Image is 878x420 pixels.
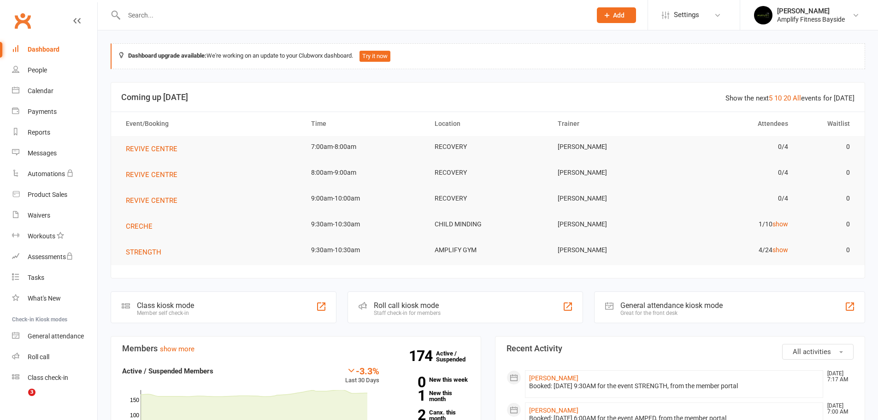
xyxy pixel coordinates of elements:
td: RECOVERY [426,136,550,158]
span: 3 [28,389,35,396]
td: RECOVERY [426,162,550,183]
div: People [28,66,47,74]
div: Class kiosk mode [137,301,194,310]
div: Show the next events for [DATE] [725,93,854,104]
td: [PERSON_NAME] [549,162,673,183]
div: Amplify Fitness Bayside [777,15,845,24]
th: Location [426,112,550,136]
span: All activities [793,348,831,356]
td: [PERSON_NAME] [549,188,673,209]
strong: 174 [409,349,436,363]
th: Attendees [673,112,796,136]
div: What's New [28,295,61,302]
div: [PERSON_NAME] [777,7,845,15]
div: We're working on an update to your Clubworx dashboard. [111,43,865,69]
span: REVIVE CENTRE [126,196,177,205]
strong: 1 [393,389,425,402]
div: Payments [28,108,57,115]
button: Try it now [359,51,390,62]
h3: Recent Activity [507,344,854,353]
span: CRECHE [126,222,153,231]
td: 9:30am-10:30am [303,213,426,235]
a: show more [160,345,194,353]
th: Event/Booking [118,112,303,136]
a: 174Active / Suspended [436,343,477,369]
button: CRECHE [126,221,159,232]
div: -3.3% [345,366,379,376]
div: Roll call [28,353,49,361]
div: Workouts [28,232,55,240]
td: 1/10 [673,213,796,235]
time: [DATE] 7:17 AM [823,371,853,383]
button: REVIVE CENTRE [126,143,184,154]
td: 0 [796,136,858,158]
div: Roll call kiosk mode [374,301,441,310]
th: Waitlist [796,112,858,136]
input: Search... [121,9,585,22]
div: Staff check-in for members [374,310,441,316]
a: 5 [769,94,772,102]
span: STRENGTH [126,248,161,256]
a: Payments [12,101,97,122]
td: 0 [796,239,858,261]
span: REVIVE CENTRE [126,171,177,179]
div: Automations [28,170,65,177]
button: All activities [782,344,854,360]
a: Reports [12,122,97,143]
a: All [793,94,801,102]
strong: Active / Suspended Members [122,367,213,375]
td: 0 [796,162,858,183]
img: thumb_image1596355059.png [754,6,772,24]
a: Automations [12,164,97,184]
a: 10 [774,94,782,102]
strong: 0 [393,375,425,389]
a: General attendance kiosk mode [12,326,97,347]
td: 0 [796,188,858,209]
button: REVIVE CENTRE [126,169,184,180]
td: 7:00am-8:00am [303,136,426,158]
td: [PERSON_NAME] [549,136,673,158]
a: Calendar [12,81,97,101]
a: Tasks [12,267,97,288]
a: [PERSON_NAME] [529,374,578,382]
div: Member self check-in [137,310,194,316]
a: What's New [12,288,97,309]
a: show [772,220,788,228]
a: 0New this week [393,377,470,383]
button: REVIVE CENTRE [126,195,184,206]
button: STRENGTH [126,247,168,258]
td: AMPLIFY GYM [426,239,550,261]
div: Tasks [28,274,44,281]
th: Trainer [549,112,673,136]
div: Great for the front desk [620,310,723,316]
div: Dashboard [28,46,59,53]
strong: Dashboard upgrade available: [128,52,206,59]
h3: Coming up [DATE] [121,93,854,102]
a: Assessments [12,247,97,267]
a: [PERSON_NAME] [529,407,578,414]
h3: Members [122,344,470,353]
a: Clubworx [11,9,34,32]
div: General attendance [28,332,84,340]
th: Time [303,112,426,136]
span: Settings [674,5,699,25]
a: Class kiosk mode [12,367,97,388]
a: show [772,246,788,254]
a: Dashboard [12,39,97,60]
a: Workouts [12,226,97,247]
a: 1New this month [393,390,470,402]
div: Messages [28,149,57,157]
div: Last 30 Days [345,366,379,385]
td: 9:00am-10:00am [303,188,426,209]
td: CHILD MINDING [426,213,550,235]
td: [PERSON_NAME] [549,239,673,261]
a: People [12,60,97,81]
a: Roll call [12,347,97,367]
button: Add [597,7,636,23]
a: Waivers [12,205,97,226]
div: Product Sales [28,191,67,198]
td: 9:30am-10:30am [303,239,426,261]
td: RECOVERY [426,188,550,209]
td: [PERSON_NAME] [549,213,673,235]
a: Messages [12,143,97,164]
